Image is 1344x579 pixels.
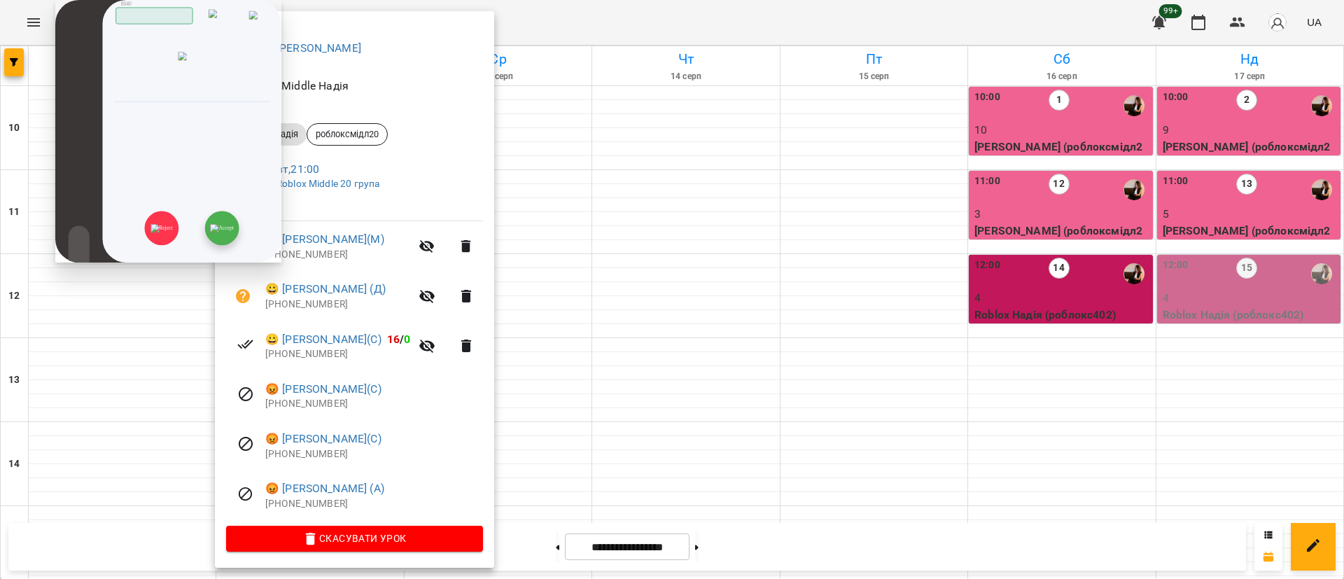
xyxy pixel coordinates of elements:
div: роблоксмідл20 [307,123,388,146]
p: [PHONE_NUMBER] [265,347,410,361]
a: [PERSON_NAME] [276,41,361,55]
span: - Roblox Middle Надія [237,79,351,92]
p: [PHONE_NUMBER] [265,397,483,411]
p: [PHONE_NUMBER] [265,497,483,511]
svg: Візит скасовано [237,435,254,452]
a: 😀 [PERSON_NAME](М) [265,231,384,248]
button: Скасувати Урок [226,526,483,551]
p: [PHONE_NUMBER] [265,447,483,461]
button: Візит ще не сплачено. Додати оплату? [226,279,260,313]
a: 😀 [PERSON_NAME] (Д) [265,281,386,298]
p: Кімната [237,94,472,108]
span: роблоксмідл20 [307,128,387,141]
svg: Візит сплачено [237,336,254,353]
svg: Візит скасовано [237,486,254,503]
span: Скасувати Урок [237,530,472,547]
a: 😡 [PERSON_NAME](С) [265,381,381,398]
ul: Клієнти [226,207,483,526]
a: 😡 [PERSON_NAME] (А) [265,480,384,497]
span: 16 [387,333,400,346]
a: 😀 [PERSON_NAME](С) [265,331,381,348]
p: [PHONE_NUMBER] [265,248,410,262]
b: / [387,333,411,346]
p: [PHONE_NUMBER] [265,298,410,312]
a: вт , 21:00 [276,162,319,176]
a: Roblox Middle 20 група [276,178,379,189]
span: 0 [404,333,410,346]
a: 😡 [PERSON_NAME](С) [265,431,381,447]
svg: Візит скасовано [237,386,254,403]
